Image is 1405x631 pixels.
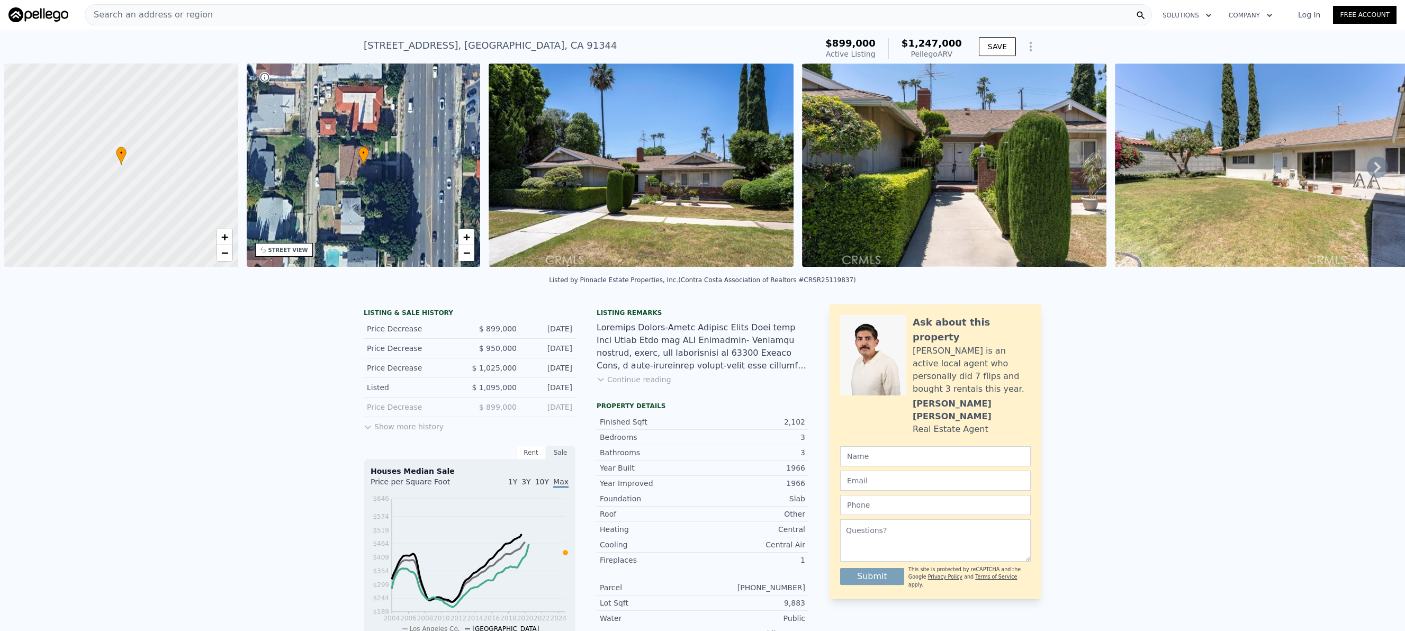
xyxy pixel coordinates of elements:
[840,568,904,585] button: Submit
[600,432,702,443] div: Bedrooms
[472,364,517,372] span: $ 1,025,000
[371,466,569,476] div: Houses Median Sale
[1154,6,1220,25] button: Solutions
[467,615,483,622] tspan: 2014
[702,493,805,504] div: Slab
[373,540,389,547] tspan: $464
[373,513,389,520] tspan: $574
[913,345,1031,395] div: [PERSON_NAME] is an active local agent who personally did 7 flips and bought 3 rentals this year.
[600,582,702,593] div: Parcel
[600,417,702,427] div: Finished Sqft
[489,64,794,267] img: Sale: 166679278 Parcel: 54060083
[458,229,474,245] a: Zoom in
[479,403,517,411] span: $ 899,000
[373,567,389,575] tspan: $354
[600,463,702,473] div: Year Built
[702,432,805,443] div: 3
[516,446,546,459] div: Rent
[702,478,805,489] div: 1966
[551,615,567,622] tspan: 2024
[484,615,500,622] tspan: 2016
[546,446,575,459] div: Sale
[600,478,702,489] div: Year Improved
[221,246,228,259] span: −
[525,382,572,393] div: [DATE]
[479,324,517,333] span: $ 899,000
[500,615,517,622] tspan: 2018
[521,477,530,486] span: 3Y
[384,615,400,622] tspan: 2004
[364,309,575,319] div: LISTING & SALE HISTORY
[525,343,572,354] div: [DATE]
[702,582,805,593] div: [PHONE_NUMBER]
[373,594,389,602] tspan: $244
[825,38,876,49] span: $899,000
[525,363,572,373] div: [DATE]
[979,37,1016,56] button: SAVE
[525,323,572,334] div: [DATE]
[373,608,389,616] tspan: $189
[913,423,988,436] div: Real Estate Agent
[367,323,461,334] div: Price Decrease
[525,402,572,412] div: [DATE]
[600,509,702,519] div: Roof
[600,613,702,624] div: Water
[597,374,671,385] button: Continue reading
[364,417,444,432] button: Show more history
[358,147,369,165] div: •
[400,615,417,622] tspan: 2006
[902,49,962,59] div: Pellego ARV
[702,463,805,473] div: 1966
[702,555,805,565] div: 1
[600,447,702,458] div: Bathrooms
[417,615,434,622] tspan: 2008
[358,148,369,158] span: •
[535,477,549,486] span: 10Y
[463,246,470,259] span: −
[600,539,702,550] div: Cooling
[702,447,805,458] div: 3
[913,398,1031,423] div: [PERSON_NAME] [PERSON_NAME]
[597,402,808,410] div: Property details
[597,309,808,317] div: Listing remarks
[534,615,550,622] tspan: 2022
[508,477,517,486] span: 1Y
[826,50,876,58] span: Active Listing
[702,613,805,624] div: Public
[479,344,517,353] span: $ 950,000
[840,471,1031,491] input: Email
[600,598,702,608] div: Lot Sqft
[217,229,232,245] a: Zoom in
[373,495,389,502] tspan: $646
[1333,6,1397,24] a: Free Account
[600,555,702,565] div: Fireplaces
[702,524,805,535] div: Central
[367,343,461,354] div: Price Decrease
[1220,6,1281,25] button: Company
[85,8,213,21] span: Search an address or region
[373,554,389,561] tspan: $409
[702,598,805,608] div: 9,883
[702,539,805,550] div: Central Air
[434,615,450,622] tspan: 2010
[451,615,467,622] tspan: 2012
[364,38,617,53] div: [STREET_ADDRESS] , [GEOGRAPHIC_DATA] , CA 91344
[908,566,1031,589] div: This site is protected by reCAPTCHA and the Google and apply.
[840,495,1031,515] input: Phone
[840,446,1031,466] input: Name
[600,493,702,504] div: Foundation
[116,147,127,165] div: •
[458,245,474,261] a: Zoom out
[463,230,470,244] span: +
[702,417,805,427] div: 2,102
[702,509,805,519] div: Other
[928,574,962,580] a: Privacy Policy
[802,64,1107,267] img: Sale: 166679278 Parcel: 54060083
[367,382,461,393] div: Listed
[367,402,461,412] div: Price Decrease
[517,615,534,622] tspan: 2020
[217,245,232,261] a: Zoom out
[8,7,68,22] img: Pellego
[116,148,127,158] span: •
[367,363,461,373] div: Price Decrease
